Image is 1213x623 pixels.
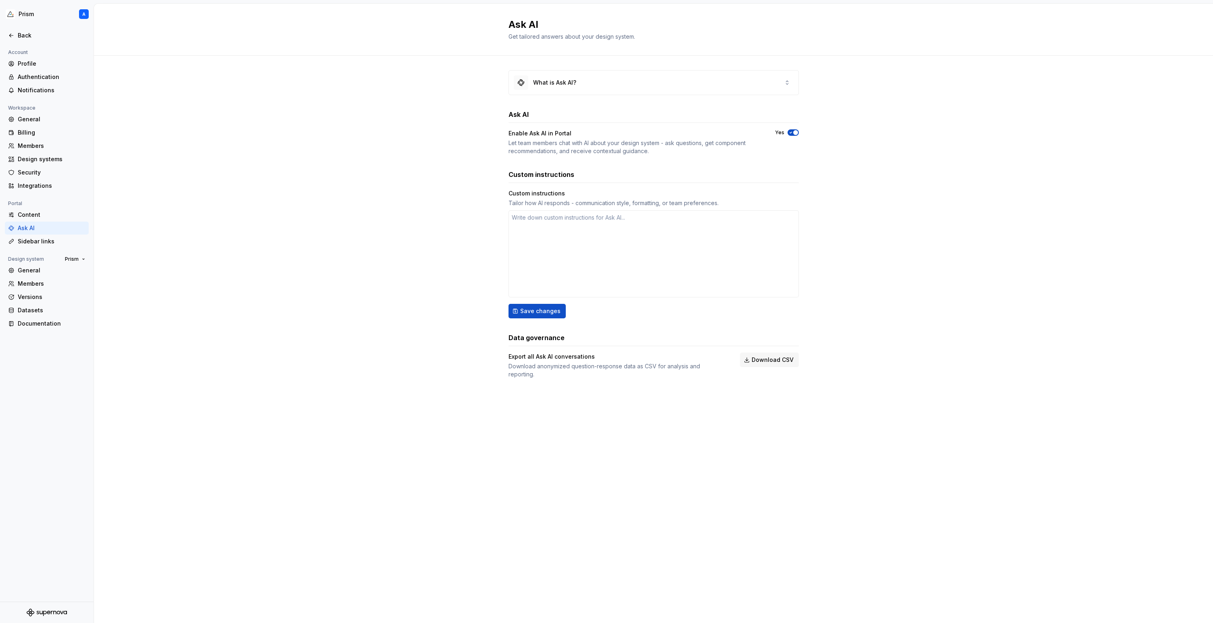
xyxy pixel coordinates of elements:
[752,356,794,364] span: Download CSV
[18,211,85,219] div: Content
[18,142,85,150] div: Members
[18,155,85,163] div: Design systems
[5,57,89,70] a: Profile
[533,79,576,87] div: What is Ask AI?
[740,353,799,367] button: Download CSV
[65,256,79,262] span: Prism
[5,208,89,221] a: Content
[18,129,85,137] div: Billing
[18,182,85,190] div: Integrations
[5,291,89,303] a: Versions
[5,235,89,248] a: Sidebar links
[5,304,89,317] a: Datasets
[5,84,89,97] a: Notifications
[18,60,85,68] div: Profile
[18,320,85,328] div: Documentation
[5,179,89,192] a: Integrations
[27,608,67,617] svg: Supernova Logo
[18,266,85,274] div: General
[509,170,574,179] h3: Custom instructions
[775,129,784,136] label: Yes
[18,73,85,81] div: Authentication
[5,113,89,126] a: General
[509,139,761,155] div: Let team members chat with AI about your design system - ask questions, get component recommendat...
[509,333,565,343] h3: Data governance
[5,103,39,113] div: Workspace
[18,168,85,177] div: Security
[509,18,789,31] h2: Ask AI
[5,199,25,208] div: Portal
[5,29,89,42] a: Back
[5,254,47,264] div: Design system
[82,11,85,17] div: A
[5,48,31,57] div: Account
[5,222,89,235] a: Ask AI
[2,5,92,23] button: PrismA
[5,126,89,139] a: Billing
[509,304,566,318] button: Save changes
[5,71,89,83] a: Authentication
[18,237,85,245] div: Sidebar links
[18,86,85,94] div: Notifications
[509,129,571,137] div: Enable Ask AI in Portal
[5,139,89,152] a: Members
[509,362,725,378] div: Download anonymized question-response data as CSV for analysis and reporting.
[5,166,89,179] a: Security
[6,9,15,19] img: 933d721a-f27f-49e1-b294-5bdbb476d662.png
[19,10,34,18] div: Prism
[509,353,595,361] div: Export all Ask AI conversations
[5,317,89,330] a: Documentation
[18,115,85,123] div: General
[18,293,85,301] div: Versions
[18,31,85,39] div: Back
[5,153,89,166] a: Design systems
[18,306,85,314] div: Datasets
[509,110,529,119] h3: Ask AI
[5,264,89,277] a: General
[509,189,565,197] div: Custom instructions
[18,224,85,232] div: Ask AI
[18,280,85,288] div: Members
[509,199,799,207] div: Tailor how AI responds - communication style, formatting, or team preferences.
[5,277,89,290] a: Members
[509,33,635,40] span: Get tailored answers about your design system.
[520,307,561,315] span: Save changes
